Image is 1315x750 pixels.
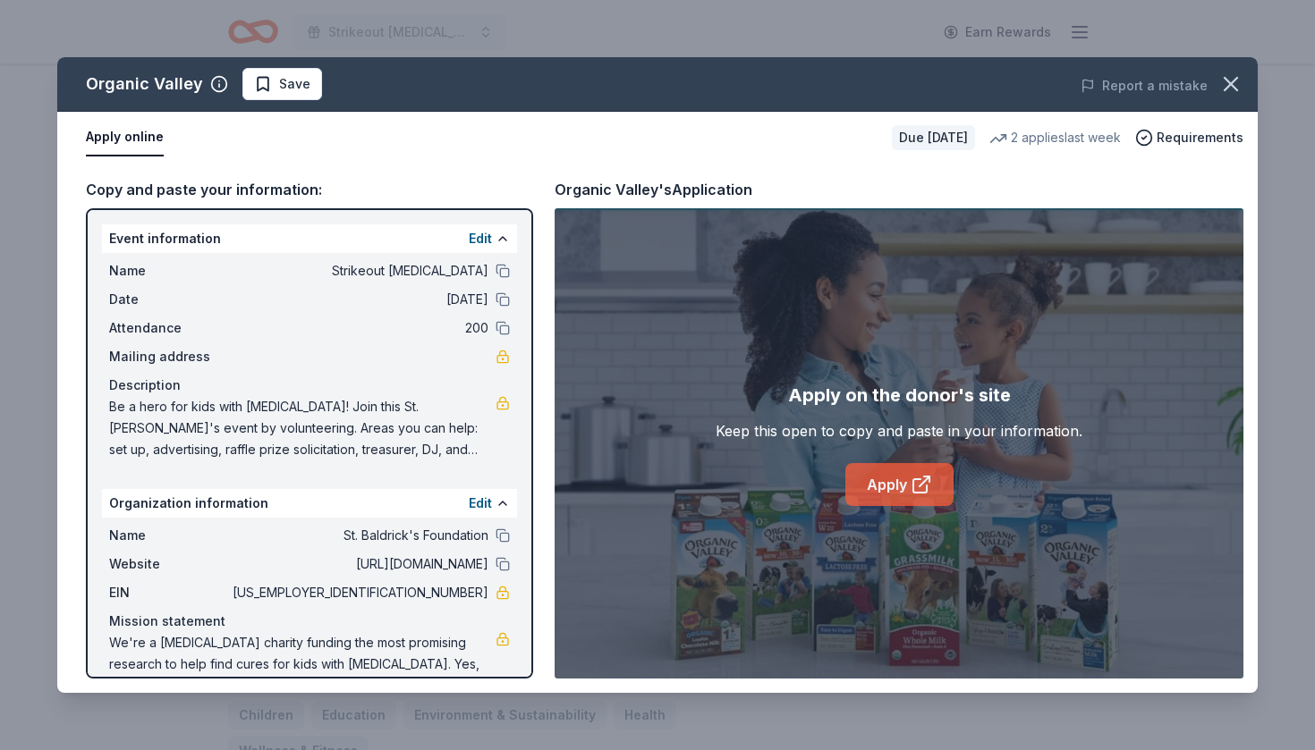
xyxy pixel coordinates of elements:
span: Name [109,260,229,282]
div: Apply on the donor's site [788,381,1011,409]
span: Name [109,525,229,546]
div: Due [DATE] [892,125,975,150]
span: 200 [229,317,488,339]
span: Strikeout [MEDICAL_DATA] [229,260,488,282]
a: Apply [845,463,954,506]
span: We're a [MEDICAL_DATA] charity funding the most promising research to help find cures for kids wi... [109,632,496,696]
div: Organization information [102,489,517,518]
div: 2 applies last week [989,127,1121,148]
div: Keep this open to copy and paste in your information. [716,420,1082,442]
button: Apply online [86,119,164,156]
span: [US_EMPLOYER_IDENTIFICATION_NUMBER] [229,582,488,603]
button: Requirements [1135,127,1243,148]
div: Organic Valley [86,70,203,98]
span: Be a hero for kids with [MEDICAL_DATA]! Join this St. [PERSON_NAME]'s event by volunteering. Area... [109,396,496,460]
span: Mailing address [109,346,229,367]
div: Description [109,375,510,396]
div: Mission statement [109,611,510,632]
span: [URL][DOMAIN_NAME] [229,553,488,575]
button: Report a mistake [1081,75,1208,97]
button: Edit [469,228,492,249]
span: EIN [109,582,229,603]
div: Copy and paste your information: [86,178,533,201]
span: Date [109,289,229,310]
span: Attendance [109,317,229,339]
div: Event information [102,224,517,253]
span: Save [279,73,310,95]
span: St. Baldrick's Foundation [229,525,488,546]
button: Edit [469,493,492,514]
div: Organic Valley's Application [555,178,752,201]
span: [DATE] [229,289,488,310]
button: Save [242,68,322,100]
span: Website [109,553,229,575]
span: Requirements [1157,127,1243,148]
